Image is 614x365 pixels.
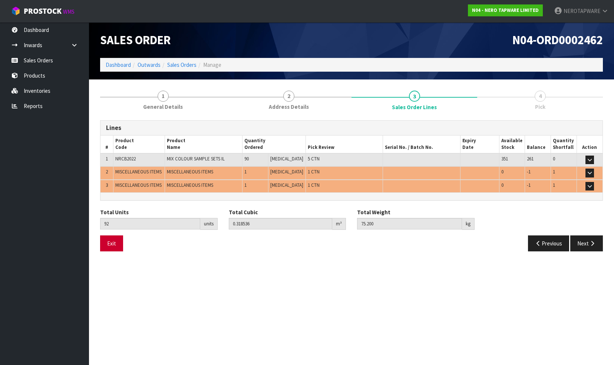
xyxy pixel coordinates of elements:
[244,182,247,188] span: 1
[167,182,213,188] span: MISCELLANEOUS ITEMS
[409,91,420,102] span: 3
[383,136,460,153] th: Serial No. / Batch No.
[472,7,539,13] strong: N04 - NERO TAPWARE LIMITED
[512,32,603,48] span: N04-ORD0002462
[113,136,165,153] th: Product Code
[165,136,242,153] th: Product Name
[167,156,225,162] span: MIX COLOUR SAMPLE SETS IL
[551,136,577,153] th: Quantity Shortfall
[527,182,531,188] span: -1
[244,169,247,175] span: 1
[106,124,597,131] h3: Lines
[501,156,508,162] span: 351
[460,136,499,153] th: Expiry Date
[270,182,303,188] span: [MEDICAL_DATA]
[158,91,169,102] span: 1
[332,218,346,230] div: m³
[229,218,333,229] input: Total Cubic
[392,103,437,111] span: Sales Order Lines
[499,136,525,153] th: Available Stock
[357,218,462,229] input: Total Weight
[100,32,171,48] span: Sales Order
[462,218,475,230] div: kg
[115,169,162,175] span: MISCELLANEOUS ITEMS
[525,136,551,153] th: Balance
[115,182,162,188] span: MISCELLANEOUS ITEMS
[570,235,603,251] button: Next
[308,169,320,175] span: 1 CTN
[528,235,570,251] button: Previous
[527,169,531,175] span: -1
[553,156,555,162] span: 0
[106,61,131,68] a: Dashboard
[106,156,108,162] span: 1
[564,7,600,14] span: NEROTAPWARE
[308,156,320,162] span: 5 CTN
[106,182,108,188] span: 3
[357,208,390,216] label: Total Weight
[167,61,197,68] a: Sales Orders
[244,156,249,162] span: 90
[269,103,309,111] span: Address Details
[229,208,258,216] label: Total Cubic
[143,103,183,111] span: General Details
[138,61,161,68] a: Outwards
[306,136,383,153] th: Pick Review
[553,169,555,175] span: 1
[203,61,221,68] span: Manage
[242,136,306,153] th: Quantity Ordered
[106,169,108,175] span: 2
[24,6,62,16] span: ProStock
[100,235,123,251] button: Exit
[553,182,555,188] span: 1
[308,182,320,188] span: 1 CTN
[270,169,303,175] span: [MEDICAL_DATA]
[63,8,75,15] small: WMS
[100,218,200,229] input: Total Units
[11,6,20,16] img: cube-alt.png
[167,169,213,175] span: MISCELLANEOUS ITEMS
[283,91,294,102] span: 2
[100,115,603,257] span: Sales Order Lines
[535,91,546,102] span: 4
[527,156,534,162] span: 261
[115,156,136,162] span: NRCB2022
[200,218,218,230] div: units
[535,103,545,111] span: Pick
[100,208,129,216] label: Total Units
[100,136,113,153] th: #
[501,169,504,175] span: 0
[577,136,603,153] th: Action
[270,156,303,162] span: [MEDICAL_DATA]
[501,182,504,188] span: 0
